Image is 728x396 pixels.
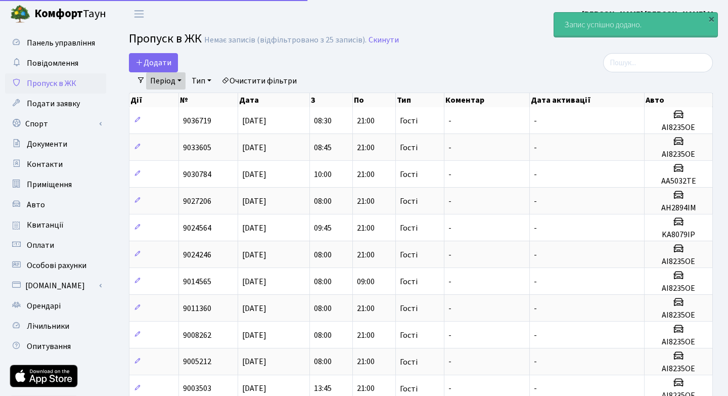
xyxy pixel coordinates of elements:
span: Панель управління [27,37,95,49]
span: - [448,223,451,234]
span: [DATE] [242,276,266,287]
span: Документи [27,139,67,150]
a: Контакти [5,154,106,174]
a: [PERSON_NAME] [PERSON_NAME] М. [582,8,716,20]
span: - [448,303,451,314]
a: Скинути [369,35,399,45]
a: Квитанції [5,215,106,235]
a: Особові рахунки [5,255,106,276]
span: - [448,357,451,368]
span: 9011360 [183,303,211,314]
th: Дата активації [530,93,645,107]
th: По [353,93,396,107]
span: [DATE] [242,196,266,207]
span: - [534,223,537,234]
span: 9008262 [183,330,211,341]
span: 08:00 [314,196,332,207]
span: 21:00 [357,383,375,394]
div: Запис успішно додано. [554,13,717,37]
span: Лічильники [27,321,69,332]
div: Немає записів (відфільтровано з 25 записів). [204,35,367,45]
span: 21:00 [357,169,375,180]
th: Тип [396,93,444,107]
span: - [534,357,537,368]
th: Дата [238,93,310,107]
span: [DATE] [242,249,266,260]
span: - [448,196,451,207]
span: Пропуск в ЖК [129,30,202,48]
span: 09:45 [314,223,332,234]
span: 21:00 [357,357,375,368]
span: Орендарі [27,300,61,312]
span: 9033605 [183,142,211,153]
span: - [534,383,537,394]
span: [DATE] [242,357,266,368]
span: Квитанції [27,219,64,231]
h5: AI8235OE [649,284,708,293]
span: 21:00 [357,303,375,314]
span: 21:00 [357,330,375,341]
b: Комфорт [34,6,83,22]
h5: AA5032TE [649,177,708,186]
a: Період [146,72,186,90]
span: 08:00 [314,330,332,341]
h5: AI8235OE [649,123,708,133]
span: Гості [400,385,418,393]
button: Переключити навігацію [126,6,152,22]
span: 9024564 [183,223,211,234]
span: Додати [135,57,171,68]
a: [DOMAIN_NAME] [5,276,106,296]
span: 08:00 [314,249,332,260]
span: Таун [34,6,106,23]
h5: AI8235OE [649,364,708,374]
span: - [534,249,537,260]
span: - [448,383,451,394]
input: Пошук... [603,53,713,72]
a: Подати заявку [5,94,106,114]
span: 9027206 [183,196,211,207]
h5: AH2894IM [649,203,708,213]
span: 08:00 [314,276,332,287]
span: - [534,142,537,153]
th: Дії [129,93,179,107]
span: 21:00 [357,223,375,234]
span: Гості [400,251,418,259]
span: Пропуск в ЖК [27,78,76,89]
span: - [534,276,537,287]
span: - [534,303,537,314]
a: Авто [5,195,106,215]
span: 9014565 [183,276,211,287]
a: Пропуск в ЖК [5,73,106,94]
span: Опитування [27,341,71,352]
span: [DATE] [242,223,266,234]
span: Гості [400,144,418,152]
a: Оплати [5,235,106,255]
span: [DATE] [242,115,266,126]
th: № [179,93,238,107]
span: 09:00 [357,276,375,287]
span: [DATE] [242,330,266,341]
span: Гості [400,117,418,125]
span: 9036719 [183,115,211,126]
span: Авто [27,199,45,210]
span: - [448,115,451,126]
div: × [706,14,716,24]
span: 21:00 [357,196,375,207]
span: 08:45 [314,142,332,153]
span: [DATE] [242,383,266,394]
span: 21:00 [357,249,375,260]
img: logo.png [10,4,30,24]
a: Орендарі [5,296,106,316]
span: 08:30 [314,115,332,126]
span: 9003503 [183,383,211,394]
b: [PERSON_NAME] [PERSON_NAME] М. [582,9,716,20]
span: Особові рахунки [27,260,86,271]
th: Авто [645,93,713,107]
a: Повідомлення [5,53,106,73]
a: Приміщення [5,174,106,195]
a: Панель управління [5,33,106,53]
span: - [448,142,451,153]
span: Гості [400,278,418,286]
span: - [534,330,537,341]
th: Коментар [444,93,530,107]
